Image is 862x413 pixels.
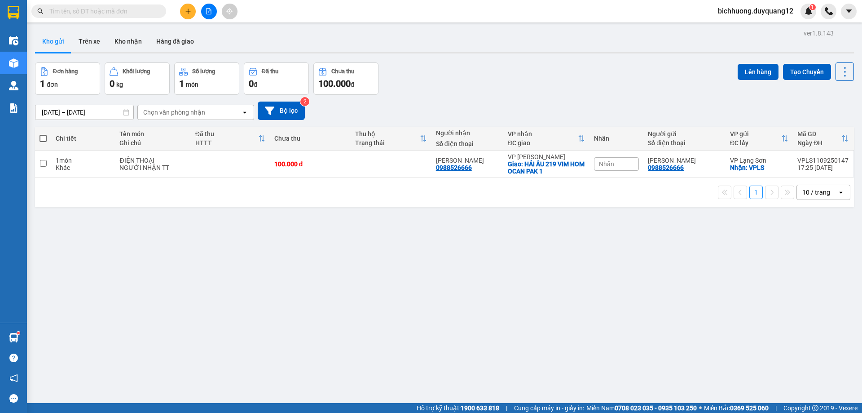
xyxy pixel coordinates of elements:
span: ⚪️ [699,406,702,410]
button: Kho gửi [35,31,71,52]
span: 0 [110,78,114,89]
div: 1 món [56,157,110,164]
div: 100.000 đ [274,160,346,168]
span: Miền Nam [586,403,697,413]
input: Tìm tên, số ĐT hoặc mã đơn [49,6,155,16]
span: caret-down [845,7,853,15]
strong: 0369 525 060 [730,404,769,412]
span: message [9,394,18,403]
div: ĐIỆN THOẠI [119,157,186,164]
button: Trên xe [71,31,107,52]
span: đ [351,81,354,88]
div: Nhãn [594,135,639,142]
strong: 0708 023 035 - 0935 103 250 [615,404,697,412]
div: Nhận: VPLS [730,164,788,171]
div: ĐC lấy [730,139,781,147]
span: đơn [47,81,58,88]
svg: open [837,189,844,196]
div: Khối lượng [123,68,150,75]
div: VPLS1109250147 [797,157,849,164]
div: VP [PERSON_NAME] [508,153,585,160]
div: Trạng thái [355,139,420,147]
div: ver 1.8.143 [804,28,834,38]
span: | [775,403,777,413]
div: NGƯỜI NHẬN TT [119,164,186,171]
div: Chọn văn phòng nhận [143,108,205,117]
button: Kho nhận [107,31,149,52]
div: Đơn hàng [53,68,78,75]
img: warehouse-icon [9,81,18,90]
svg: open [241,109,248,116]
div: C LINH HẢI ĐĂNG [436,157,499,164]
div: 17:25 [DATE] [797,164,849,171]
span: search [37,8,44,14]
div: Ghi chú [119,139,186,147]
span: Miền Bắc [704,403,769,413]
span: 0 [249,78,254,89]
span: 100.000 [318,78,351,89]
sup: 1 [17,332,20,334]
th: Toggle SortBy [503,127,589,151]
th: Toggle SortBy [351,127,431,151]
button: Đã thu0đ [244,62,309,95]
div: Số điện thoại [648,139,721,147]
span: aim [226,8,233,14]
span: question-circle [9,354,18,362]
div: Số điện thoại [436,140,499,147]
div: Chưa thu [331,68,354,75]
span: Nhãn [599,160,614,168]
div: 0988526666 [648,164,684,171]
button: file-add [201,4,217,19]
input: Select a date range. [35,105,133,120]
div: Đã thu [262,68,278,75]
div: 10 / trang [802,188,830,197]
span: Hỗ trợ kỹ thuật: [417,403,499,413]
div: Tên món [119,130,186,138]
img: phone-icon [825,7,833,15]
button: Số lượng1món [174,62,239,95]
button: plus [180,4,196,19]
div: VP gửi [730,130,781,138]
div: HTTT [195,139,258,147]
img: warehouse-icon [9,36,18,45]
div: ĐC giao [508,139,578,147]
span: 1 [179,78,184,89]
button: Bộ lọc [258,102,305,120]
span: 1 [811,4,814,10]
button: Chưa thu100.000đ [313,62,378,95]
button: Tạo Chuyến [783,64,831,80]
img: warehouse-icon [9,333,18,342]
div: Người nhận [436,129,499,137]
div: Chưa thu [274,135,346,142]
button: Hàng đã giao [149,31,201,52]
span: file-add [206,8,212,14]
sup: 1 [809,4,816,10]
div: VP Lạng Sơn [730,157,788,164]
span: món [186,81,198,88]
div: Ngày ĐH [797,139,841,147]
span: kg [116,81,123,88]
img: logo-vxr [8,6,19,19]
span: copyright [812,405,818,411]
img: warehouse-icon [9,58,18,68]
th: Toggle SortBy [793,127,853,151]
button: caret-down [841,4,857,19]
div: Khác [56,164,110,171]
span: Cung cấp máy in - giấy in: [514,403,584,413]
button: Lên hàng [738,64,778,80]
div: Chi tiết [56,135,110,142]
div: Giao: HẢI ÂU 219 VIM HOM OCAN PAK 1 [508,160,585,175]
div: 0988526666 [436,164,472,171]
span: 1 [40,78,45,89]
button: 1 [749,186,763,199]
img: icon-new-feature [805,7,813,15]
sup: 2 [300,97,309,106]
div: Người gửi [648,130,721,138]
button: Đơn hàng1đơn [35,62,100,95]
div: Thu hộ [355,130,420,138]
span: đ [254,81,257,88]
strong: 1900 633 818 [461,404,499,412]
th: Toggle SortBy [726,127,793,151]
span: | [506,403,507,413]
span: plus [185,8,191,14]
